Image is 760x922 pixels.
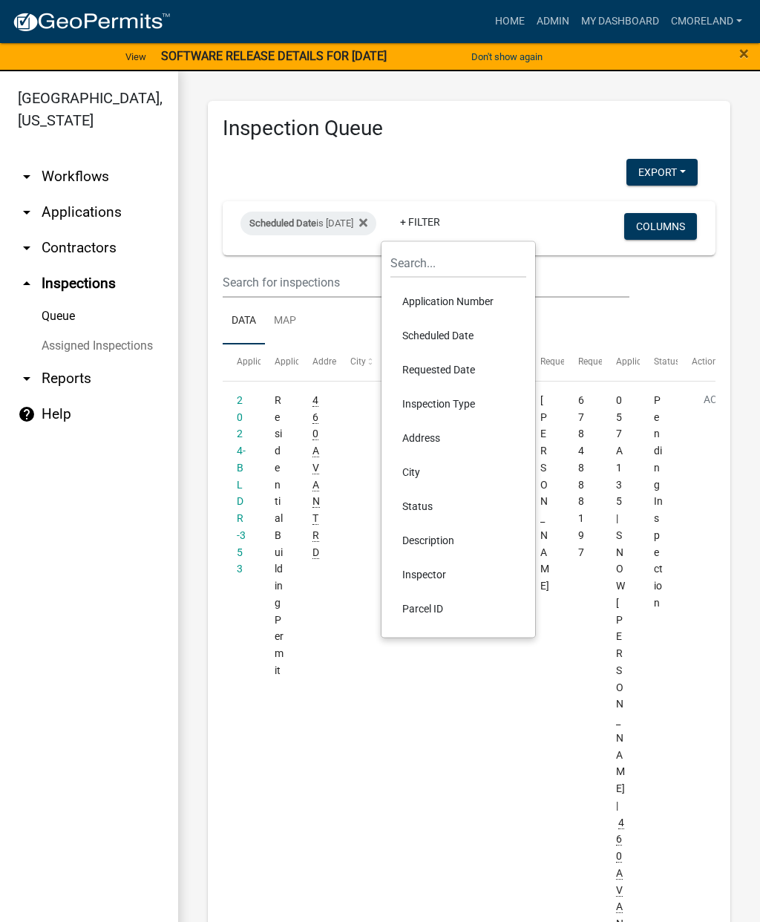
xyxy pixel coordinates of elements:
[564,344,602,380] datatable-header-cell: Requestor Phone
[119,45,152,69] a: View
[223,344,261,380] datatable-header-cell: Application
[578,356,646,367] span: Requestor Phone
[223,267,629,298] input: Search for inspections
[624,213,697,240] button: Columns
[223,116,715,141] h3: Inspection Queue
[336,344,374,380] datatable-header-cell: City
[465,45,548,69] button: Don't show again
[526,344,564,380] datatable-header-cell: Requestor Name
[161,49,387,63] strong: SOFTWARE RELEASE DETAILS FOR [DATE]
[739,45,749,62] button: Close
[390,455,526,489] li: City
[350,356,366,367] span: City
[665,7,748,36] a: cmoreland
[654,394,663,609] span: Pending Inspection
[18,168,36,186] i: arrow_drop_down
[18,405,36,423] i: help
[240,212,376,235] div: is [DATE]
[616,356,710,367] span: Application Description
[640,344,678,380] datatable-header-cell: Status
[265,298,305,345] a: Map
[578,394,584,558] span: 6784888197
[18,203,36,221] i: arrow_drop_down
[602,344,640,380] datatable-header-cell: Application Description
[390,558,526,592] li: Inspector
[249,218,316,229] span: Scheduled Date
[626,159,698,186] button: Export
[18,275,36,292] i: arrow_drop_up
[275,356,342,367] span: Application Type
[237,394,246,575] a: 2024-BLDR-353
[237,356,283,367] span: Application
[739,43,749,64] span: ×
[18,239,36,257] i: arrow_drop_down
[531,7,575,36] a: Admin
[374,344,412,380] datatable-header-cell: Inspection Type
[489,7,531,36] a: Home
[692,356,722,367] span: Actions
[390,387,526,421] li: Inspection Type
[654,356,680,367] span: Status
[390,421,526,455] li: Address
[390,523,526,558] li: Description
[390,318,526,353] li: Scheduled Date
[390,353,526,387] li: Requested Date
[223,298,265,345] a: Data
[275,394,284,676] span: Residential Building Permit
[261,344,298,380] datatable-header-cell: Application Type
[312,394,320,558] span: 460 AVANT RD
[18,370,36,388] i: arrow_drop_down
[390,592,526,626] li: Parcel ID
[298,344,336,380] datatable-header-cell: Address
[678,344,715,380] datatable-header-cell: Actions
[390,284,526,318] li: Application Number
[540,394,549,592] span: Cedrick Moreland
[388,209,452,235] a: + Filter
[575,7,665,36] a: My Dashboard
[312,356,345,367] span: Address
[540,356,607,367] span: Requestor Name
[692,392,753,429] button: Action
[390,248,526,278] input: Search...
[390,489,526,523] li: Status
